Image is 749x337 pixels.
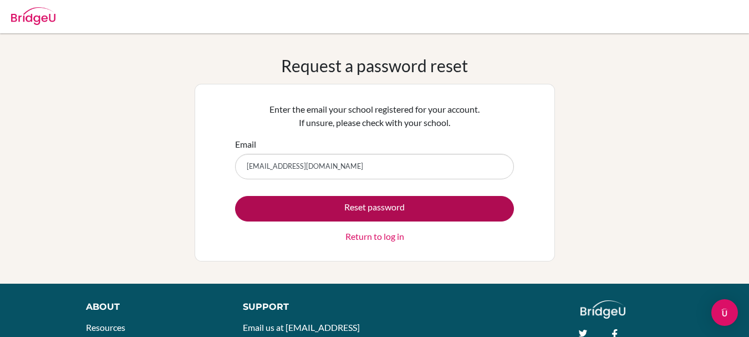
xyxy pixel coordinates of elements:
[86,322,125,333] a: Resources
[580,300,625,319] img: logo_white@2x-f4f0deed5e89b7ecb1c2cc34c3e3d731f90f0f143d5ea2071677605dd97b5244.png
[711,299,738,326] div: Open Intercom Messenger
[235,138,256,151] label: Email
[86,300,218,314] div: About
[235,196,514,222] button: Reset password
[11,7,55,25] img: Bridge-U
[345,230,404,243] a: Return to log in
[243,300,364,314] div: Support
[235,103,514,129] p: Enter the email your school registered for your account. If unsure, please check with your school.
[281,56,468,76] h1: Request a password reset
